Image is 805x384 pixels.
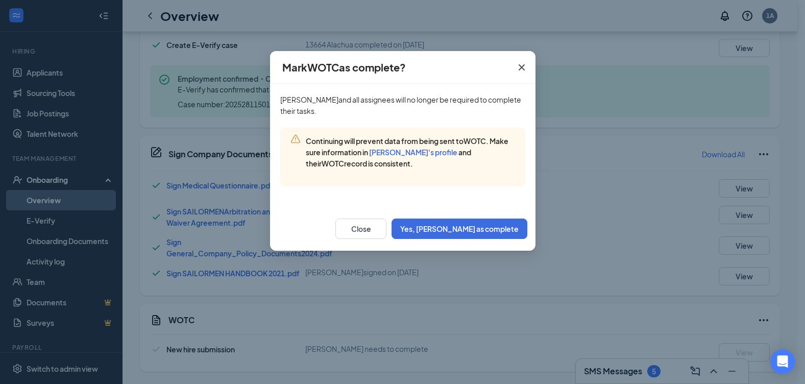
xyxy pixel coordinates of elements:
svg: Warning [290,134,301,144]
span: [PERSON_NAME] and all assignees will no longer be required to complete their tasks. [280,95,521,115]
button: Close [335,219,386,239]
button: Close [508,51,535,84]
span: Continuing will prevent data from being sent to WOTC . Make sure information in and their WOTC re... [306,136,508,168]
span: [PERSON_NAME] 's profile [369,148,457,157]
button: Yes, [PERSON_NAME] as complete [392,219,527,239]
svg: Cross [516,61,528,74]
div: Open Intercom Messenger [770,349,795,374]
h4: Mark WOTC as complete? [282,60,406,75]
button: [PERSON_NAME]'s profile [369,147,457,157]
